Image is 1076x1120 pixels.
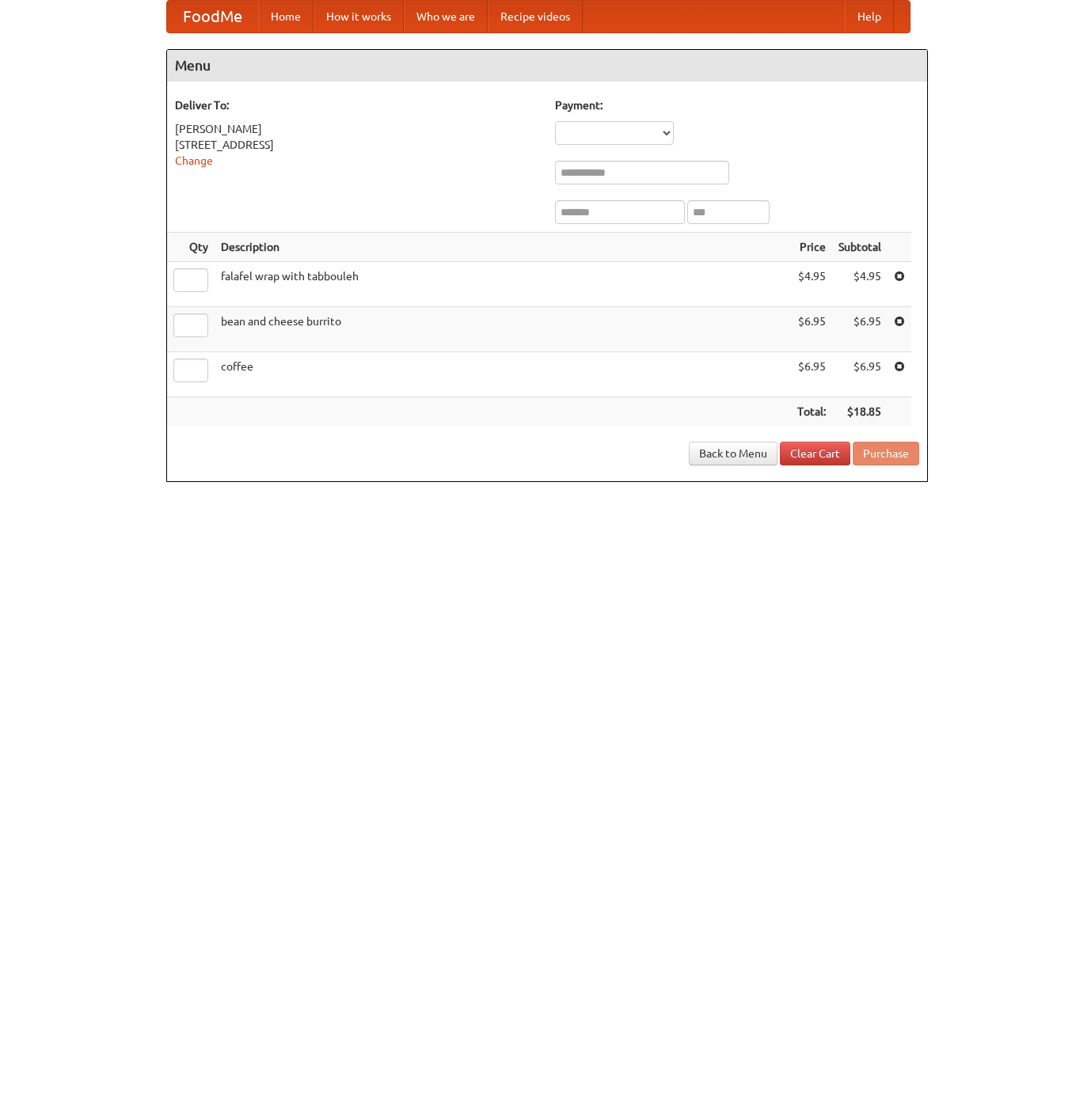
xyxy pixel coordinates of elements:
[791,352,832,397] td: $6.95
[689,442,778,465] a: Back to Menu
[780,442,850,465] a: Clear Cart
[215,233,791,262] th: Description
[791,262,832,307] td: $4.95
[832,397,888,427] th: $18.85
[258,1,314,32] a: Home
[167,50,927,82] h4: Menu
[555,97,919,113] h5: Payment:
[832,352,888,397] td: $6.95
[832,233,888,262] th: Subtotal
[791,397,832,427] th: Total:
[314,1,404,32] a: How it works
[215,262,791,307] td: falafel wrap with tabbouleh
[215,307,791,352] td: bean and cheese burrito
[175,137,539,153] div: [STREET_ADDRESS]
[175,97,539,113] h5: Deliver To:
[832,262,888,307] td: $4.95
[845,1,894,32] a: Help
[791,233,832,262] th: Price
[175,154,213,167] a: Change
[791,307,832,352] td: $6.95
[167,1,258,32] a: FoodMe
[215,352,791,397] td: coffee
[488,1,583,32] a: Recipe videos
[404,1,488,32] a: Who we are
[853,442,919,465] button: Purchase
[167,233,215,262] th: Qty
[175,121,539,137] div: [PERSON_NAME]
[832,307,888,352] td: $6.95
